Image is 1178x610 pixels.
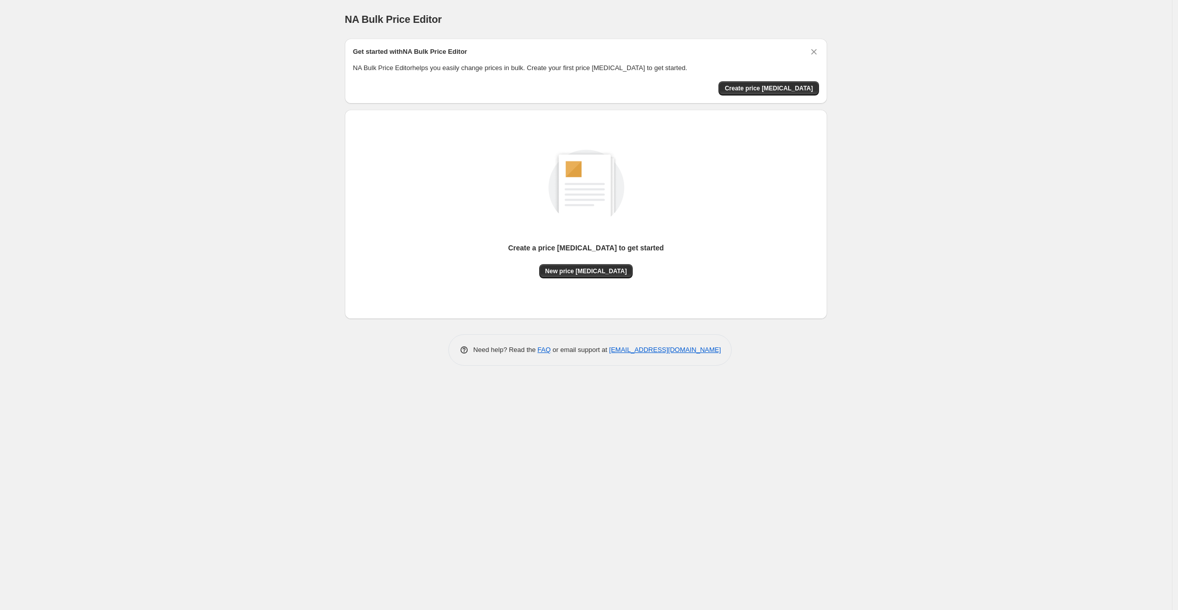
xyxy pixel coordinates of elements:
[545,267,627,275] span: New price [MEDICAL_DATA]
[538,346,551,354] a: FAQ
[551,346,609,354] span: or email support at
[809,47,819,57] button: Dismiss card
[473,346,538,354] span: Need help? Read the
[353,63,819,73] p: NA Bulk Price Editor helps you easily change prices in bulk. Create your first price [MEDICAL_DAT...
[508,243,664,253] p: Create a price [MEDICAL_DATA] to get started
[539,264,633,278] button: New price [MEDICAL_DATA]
[718,81,819,95] button: Create price change job
[609,346,721,354] a: [EMAIL_ADDRESS][DOMAIN_NAME]
[725,84,813,92] span: Create price [MEDICAL_DATA]
[353,47,467,57] h2: Get started with NA Bulk Price Editor
[345,14,442,25] span: NA Bulk Price Editor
